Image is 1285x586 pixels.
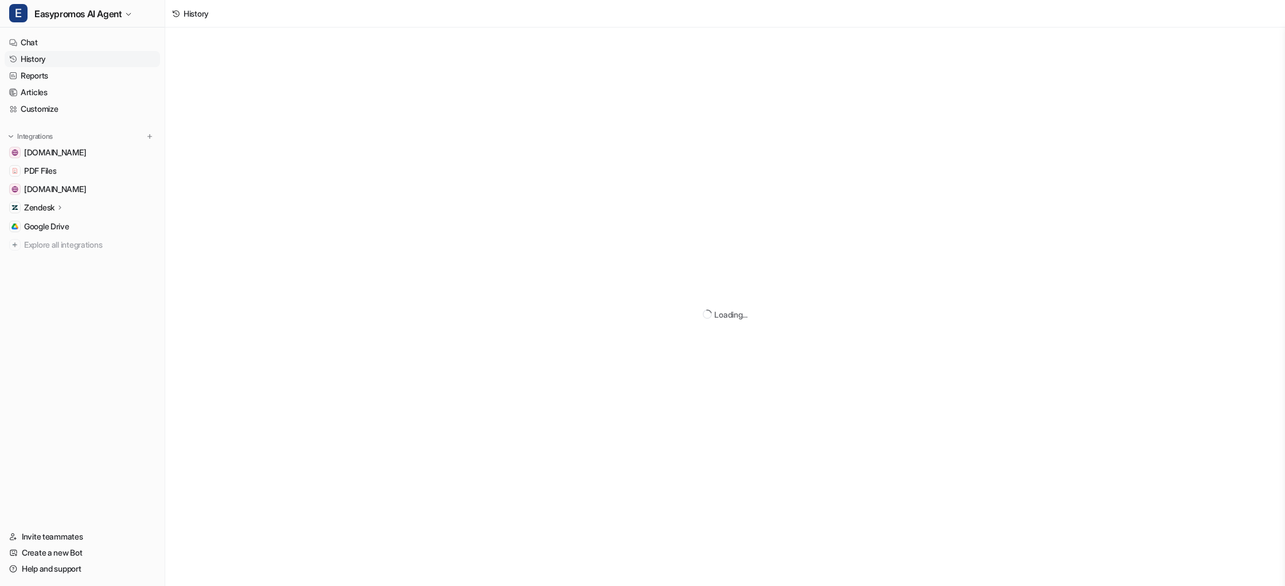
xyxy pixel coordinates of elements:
p: Zendesk [24,202,54,213]
a: www.easypromosapp.com[DOMAIN_NAME] [5,181,160,197]
img: explore all integrations [9,239,21,251]
div: Loading... [714,308,747,321]
div: History [184,7,209,19]
img: Zendesk [11,204,18,211]
span: Google Drive [24,221,69,232]
a: Help and support [5,561,160,577]
p: Integrations [17,132,53,141]
a: Invite teammates [5,529,160,545]
img: expand menu [7,132,15,140]
img: Google Drive [11,223,18,230]
img: easypromos-apiref.redoc.ly [11,149,18,156]
a: Reports [5,68,160,84]
a: easypromos-apiref.redoc.ly[DOMAIN_NAME] [5,144,160,161]
a: Google DriveGoogle Drive [5,218,160,235]
a: Chat [5,34,160,50]
a: Customize [5,101,160,117]
a: Explore all integrations [5,237,160,253]
span: Explore all integrations [24,236,155,254]
span: E [9,4,28,22]
span: [DOMAIN_NAME] [24,183,86,195]
a: Articles [5,84,160,100]
button: Integrations [5,131,56,142]
a: PDF FilesPDF Files [5,163,160,179]
span: PDF Files [24,165,56,177]
span: Easypromos AI Agent [34,6,122,22]
span: [DOMAIN_NAME] [24,147,86,158]
img: PDF Files [11,167,18,174]
a: History [5,51,160,67]
a: Create a new Bot [5,545,160,561]
img: menu_add.svg [146,132,154,140]
img: www.easypromosapp.com [11,186,18,193]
